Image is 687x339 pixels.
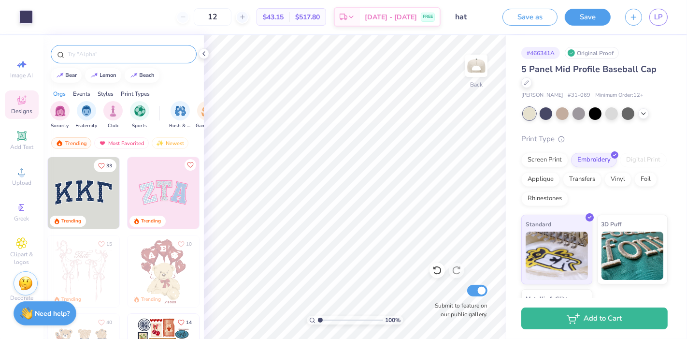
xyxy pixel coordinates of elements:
span: Metallic & Glitter [526,294,573,304]
img: edfb13fc-0e43-44eb-bea2-bf7fc0dd67f9 [119,157,191,229]
img: 587403a7-0594-4a7f-b2bd-0ca67a3ff8dd [128,236,199,307]
div: Digital Print [620,153,667,167]
div: filter for Game Day [196,101,218,130]
span: Rush & Bid [169,122,191,130]
img: 9980f5e8-e6a1-4b4a-8839-2b0e9349023c [128,157,199,229]
img: Sports Image [134,105,145,117]
span: [PERSON_NAME] [521,91,563,100]
span: Image AI [11,72,33,79]
div: Orgs [53,89,66,98]
span: 15 [106,242,112,247]
button: filter button [130,101,149,130]
div: Styles [98,89,114,98]
div: Trending [61,296,81,303]
div: Transfers [563,172,601,187]
span: Greek [14,215,29,222]
div: Original Proof [565,47,619,59]
div: Trending [61,218,81,225]
div: Trending [141,296,161,303]
div: filter for Club [103,101,123,130]
div: Embroidery [571,153,617,167]
button: Save as [502,9,558,26]
img: trend_line.gif [90,73,98,78]
span: Standard [526,219,551,229]
img: 3b9aba4f-e317-4aa7-a679-c95a879539bd [48,157,119,229]
div: filter for Rush & Bid [169,101,191,130]
img: Club Image [108,105,118,117]
strong: Need help? [35,309,70,318]
div: Foil [634,172,657,187]
button: Add to Cart [521,308,668,329]
div: Trending [51,137,91,149]
button: Like [94,237,116,251]
div: Vinyl [604,172,631,187]
button: Like [173,237,196,251]
span: Add Text [10,143,33,151]
span: Upload [12,179,31,187]
div: filter for Sports [130,101,149,130]
img: trending.gif [56,140,63,147]
img: e74243e0-e378-47aa-a400-bc6bcb25063a [199,236,271,307]
div: filter for Sorority [50,101,70,130]
span: 14 [186,320,192,325]
span: Designs [11,107,32,115]
input: Untitled Design [448,7,495,27]
button: filter button [196,101,218,130]
div: Applique [521,172,560,187]
span: Game Day [196,122,218,130]
span: Sorority [51,122,69,130]
span: [DATE] - [DATE] [365,12,417,22]
img: most_fav.gif [99,140,106,147]
input: – – [194,8,231,26]
button: Like [94,159,116,172]
span: $517.80 [295,12,320,22]
div: Most Favorited [94,137,149,149]
div: Back [470,80,483,89]
div: Screen Print [521,153,568,167]
div: beach [140,73,155,78]
span: # 31-069 [568,91,590,100]
button: Like [173,316,196,329]
img: 5ee11766-d822-42f5-ad4e-763472bf8dcf [199,157,271,229]
span: LP [654,12,663,23]
button: Like [185,159,196,171]
span: $43.15 [263,12,284,22]
span: 10 [186,242,192,247]
button: Save [565,9,611,26]
span: 40 [106,320,112,325]
img: Rush & Bid Image [175,105,186,117]
div: filter for Fraternity [76,101,98,130]
button: lemon [85,68,121,83]
img: Fraternity Image [81,105,92,117]
span: Club [108,122,118,130]
a: LP [649,9,668,26]
img: Newest.gif [156,140,164,147]
div: Newest [152,137,188,149]
span: 5 Panel Mid Profile Baseball Cap [521,63,657,75]
div: Print Types [121,89,150,98]
div: # 466341A [521,47,560,59]
div: lemon [100,73,117,78]
span: 100 % [386,316,401,324]
span: 3D Puff [601,219,622,229]
button: filter button [103,101,123,130]
span: Minimum Order: 12 + [595,91,644,100]
button: filter button [169,101,191,130]
img: 83dda5b0-2158-48ca-832c-f6b4ef4c4536 [48,236,119,307]
button: bear [51,68,82,83]
span: FREE [423,14,433,20]
img: Game Day Image [201,105,213,117]
button: beach [125,68,159,83]
button: Like [94,316,116,329]
div: bear [66,73,77,78]
span: 33 [106,163,112,168]
div: Print Type [521,133,668,145]
img: 3D Puff [601,232,664,280]
div: Rhinestones [521,192,568,206]
span: Fraternity [76,122,98,130]
span: Sports [132,122,147,130]
span: Clipart & logos [5,251,39,266]
div: Events [73,89,90,98]
button: filter button [50,101,70,130]
input: Try "Alpha" [67,49,190,59]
